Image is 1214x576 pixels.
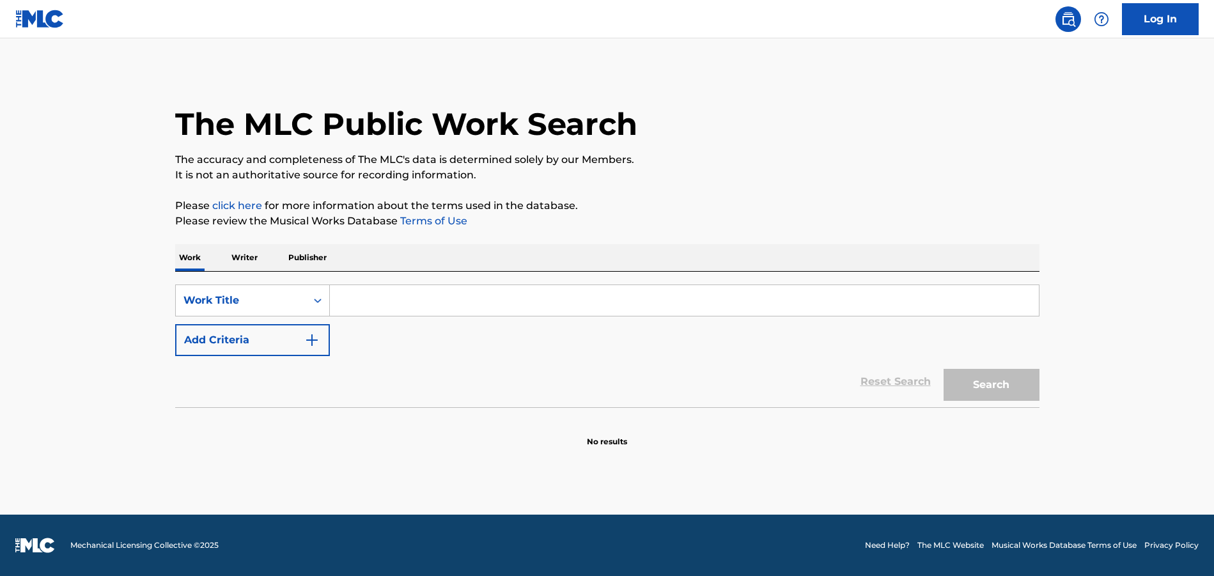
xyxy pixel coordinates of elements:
[175,284,1039,407] form: Search Form
[175,167,1039,183] p: It is not an authoritative source for recording information.
[175,324,330,356] button: Add Criteria
[1122,3,1199,35] a: Log In
[175,152,1039,167] p: The accuracy and completeness of The MLC's data is determined solely by our Members.
[865,540,910,551] a: Need Help?
[228,244,261,271] p: Writer
[992,540,1137,551] a: Musical Works Database Terms of Use
[398,215,467,227] a: Terms of Use
[1089,6,1114,32] div: Help
[587,421,627,448] p: No results
[183,293,299,308] div: Work Title
[70,540,219,551] span: Mechanical Licensing Collective © 2025
[1144,540,1199,551] a: Privacy Policy
[175,198,1039,214] p: Please for more information about the terms used in the database.
[1061,12,1076,27] img: search
[1094,12,1109,27] img: help
[15,538,55,553] img: logo
[212,199,262,212] a: click here
[175,214,1039,229] p: Please review the Musical Works Database
[284,244,331,271] p: Publisher
[304,332,320,348] img: 9d2ae6d4665cec9f34b9.svg
[175,244,205,271] p: Work
[1055,6,1081,32] a: Public Search
[15,10,65,28] img: MLC Logo
[917,540,984,551] a: The MLC Website
[175,105,637,143] h1: The MLC Public Work Search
